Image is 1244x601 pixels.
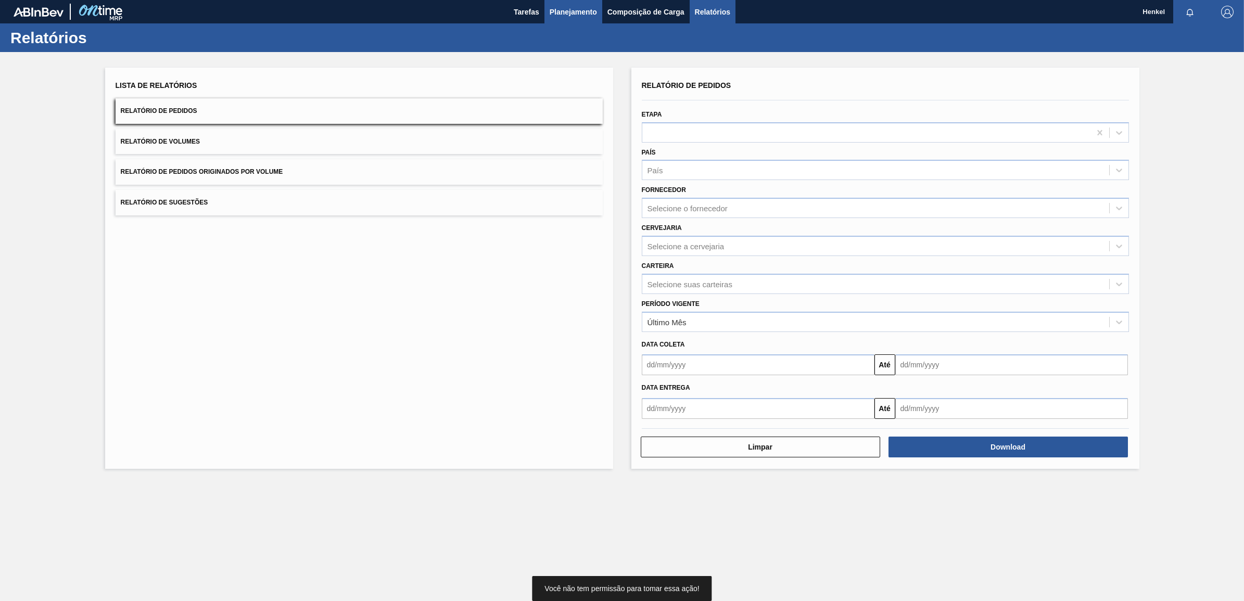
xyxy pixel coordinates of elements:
[121,168,283,175] span: Relatório de Pedidos Originados por Volume
[648,204,728,213] div: Selecione o fornecedor
[550,6,597,18] span: Planejamento
[10,32,195,44] h1: Relatórios
[121,138,200,145] span: Relatório de Volumes
[1173,5,1207,19] button: Notificações
[895,354,1128,375] input: dd/mm/yyyy
[642,149,656,156] label: País
[642,262,674,270] label: Carteira
[874,398,895,419] button: Até
[642,224,682,232] label: Cervejaria
[695,6,730,18] span: Relatórios
[642,81,731,89] span: Relatório de Pedidos
[1221,6,1234,18] img: Logout
[607,6,684,18] span: Composição de Carga
[648,317,687,326] div: Último Mês
[642,111,662,118] label: Etapa
[648,279,732,288] div: Selecione suas carteiras
[642,384,690,391] span: Data entrega
[642,300,700,308] label: Período Vigente
[514,6,539,18] span: Tarefas
[642,186,686,194] label: Fornecedor
[544,584,699,593] span: Você não tem permissão para tomar essa ação!
[116,98,603,124] button: Relatório de Pedidos
[874,354,895,375] button: Até
[648,241,725,250] div: Selecione a cervejaria
[121,199,208,206] span: Relatório de Sugestões
[641,437,880,457] button: Limpar
[648,166,663,175] div: País
[14,7,64,17] img: TNhmsLtSVTkK8tSr43FrP2fwEKptu5GPRR3wAAAABJRU5ErkJggg==
[888,437,1128,457] button: Download
[642,341,685,348] span: Data coleta
[895,398,1128,419] input: dd/mm/yyyy
[642,354,874,375] input: dd/mm/yyyy
[116,159,603,185] button: Relatório de Pedidos Originados por Volume
[116,81,197,89] span: Lista de Relatórios
[121,107,197,114] span: Relatório de Pedidos
[116,190,603,215] button: Relatório de Sugestões
[116,129,603,155] button: Relatório de Volumes
[642,398,874,419] input: dd/mm/yyyy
